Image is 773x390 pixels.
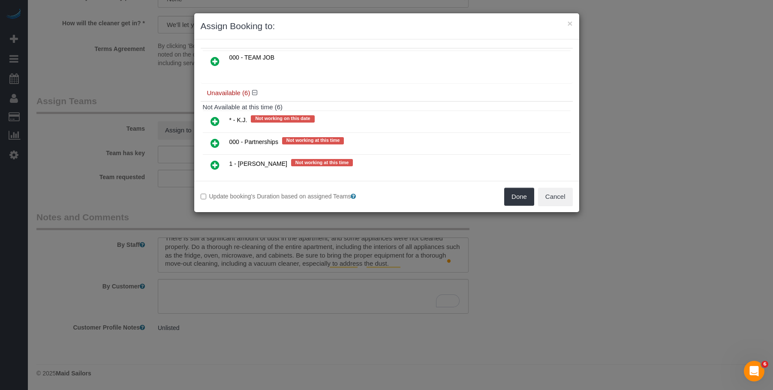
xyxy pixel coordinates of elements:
[504,188,534,206] button: Done
[229,117,247,124] span: * - K.J.
[207,90,566,97] h4: Unavailable (6)
[744,361,764,381] iframe: Intercom live chat
[201,192,380,201] label: Update booking's Duration based on assigned Teams
[538,188,573,206] button: Cancel
[567,19,572,28] button: ×
[229,139,278,146] span: 000 - Partnerships
[229,54,275,61] span: 000 - TEAM JOB
[203,104,571,111] h4: Not Available at this time (6)
[201,20,573,33] h3: Assign Booking to:
[282,137,344,144] span: Not working at this time
[229,161,287,168] span: 1 - [PERSON_NAME]
[291,159,353,166] span: Not working at this time
[761,361,768,368] span: 6
[251,115,314,122] span: Not working on this date
[201,194,206,199] input: Update booking's Duration based on assigned Teams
